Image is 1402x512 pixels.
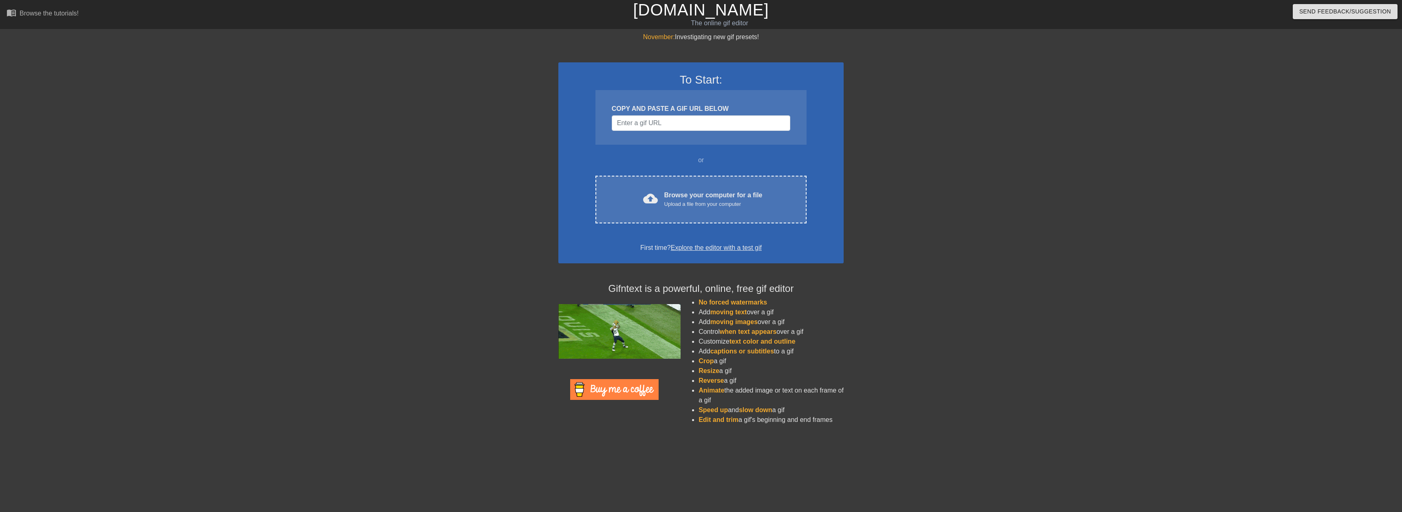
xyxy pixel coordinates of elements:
li: Add over a gif [699,317,844,327]
input: Username [612,115,790,131]
a: [DOMAIN_NAME] [633,1,769,19]
span: when text appears [720,328,777,335]
a: Explore the editor with a test gif [671,244,762,251]
span: Send Feedback/Suggestion [1299,7,1391,17]
span: menu_book [7,8,16,18]
span: slow down [739,406,772,413]
li: a gif [699,366,844,376]
div: Browse the tutorials! [20,10,79,17]
li: Customize [699,337,844,346]
span: Edit and trim [699,416,738,423]
div: The online gif editor [472,18,968,28]
h4: Gifntext is a powerful, online, free gif editor [558,283,844,295]
h3: To Start: [569,73,833,87]
li: a gif's beginning and end frames [699,415,844,425]
span: November: [643,33,675,40]
li: Control over a gif [699,327,844,337]
span: Reverse [699,377,724,384]
span: cloud_upload [643,191,658,206]
span: moving images [710,318,758,325]
li: the added image or text on each frame of a gif [699,386,844,405]
img: Buy Me A Coffee [570,379,659,400]
img: football_small.gif [558,304,681,359]
span: text color and outline [730,338,796,345]
span: Crop [699,358,714,364]
span: Speed up [699,406,728,413]
span: Resize [699,367,719,374]
li: and a gif [699,405,844,415]
div: COPY AND PASTE A GIF URL BELOW [612,104,790,114]
span: moving text [710,309,747,316]
li: a gif [699,356,844,366]
div: First time? [569,243,833,253]
li: Add over a gif [699,307,844,317]
button: Send Feedback/Suggestion [1293,4,1398,19]
div: Upload a file from your computer [664,200,763,208]
span: captions or subtitles [710,348,774,355]
li: a gif [699,376,844,386]
div: Investigating new gif presets! [558,32,844,42]
span: No forced watermarks [699,299,767,306]
a: Browse the tutorials! [7,8,79,20]
li: Add to a gif [699,346,844,356]
span: Animate [699,387,724,394]
div: or [580,155,822,165]
div: Browse your computer for a file [664,190,763,208]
